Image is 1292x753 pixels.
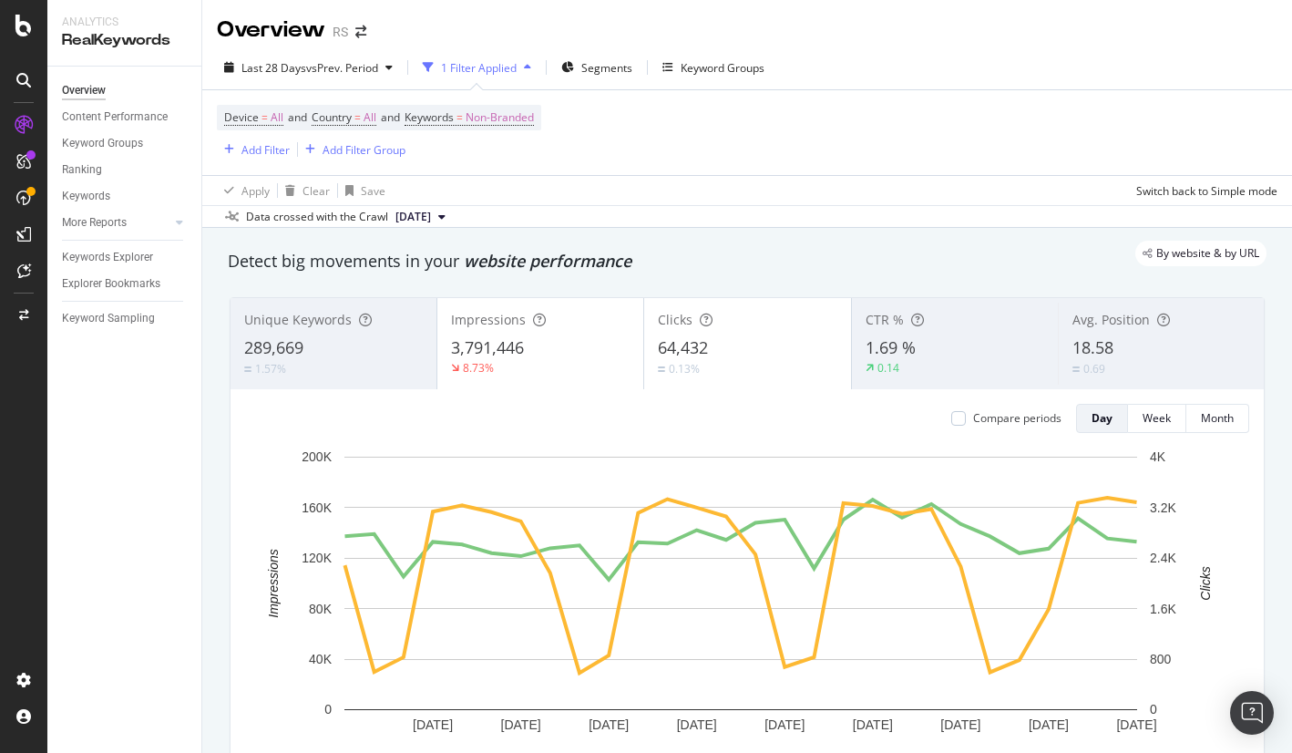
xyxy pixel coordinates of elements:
[1072,311,1150,328] span: Avg. Position
[302,500,332,515] text: 160K
[62,309,155,328] div: Keyword Sampling
[1150,602,1176,616] text: 1.6K
[309,602,333,616] text: 80K
[413,717,453,732] text: [DATE]
[1143,410,1171,426] div: Week
[1150,702,1157,717] text: 0
[62,213,127,232] div: More Reports
[62,274,160,294] div: Explorer Bookmarks
[853,717,893,732] text: [DATE]
[764,717,805,732] text: [DATE]
[288,109,307,125] span: and
[244,366,251,372] img: Equal
[62,248,153,267] div: Keywords Explorer
[217,15,325,46] div: Overview
[1072,336,1113,358] span: 18.58
[62,81,189,100] a: Overview
[62,187,110,206] div: Keywords
[669,361,700,376] div: 0.13%
[973,410,1061,426] div: Compare periods
[62,160,102,180] div: Ranking
[388,206,453,228] button: [DATE]
[244,336,303,358] span: 289,669
[1150,551,1176,565] text: 2.4K
[463,360,494,376] div: 8.73%
[241,142,290,158] div: Add Filter
[877,360,899,376] div: 0.14
[354,109,361,125] span: =
[940,717,980,732] text: [DATE]
[554,53,640,82] button: Segments
[241,60,306,76] span: Last 28 Days
[62,187,189,206] a: Keywords
[217,53,400,82] button: Last 28 DaysvsPrev. Period
[589,717,629,732] text: [DATE]
[1198,566,1213,600] text: Clicks
[866,336,916,358] span: 1.69 %
[312,109,352,125] span: Country
[62,248,189,267] a: Keywords Explorer
[62,81,106,100] div: Overview
[246,209,388,225] div: Data crossed with the Crawl
[323,142,405,158] div: Add Filter Group
[677,717,717,732] text: [DATE]
[1150,500,1176,515] text: 3.2K
[302,183,330,199] div: Clear
[1135,241,1266,266] div: legacy label
[298,139,405,160] button: Add Filter Group
[302,551,332,565] text: 120K
[1076,404,1128,433] button: Day
[241,183,270,199] div: Apply
[658,311,692,328] span: Clicks
[217,176,270,205] button: Apply
[1128,404,1186,433] button: Week
[1136,183,1277,199] div: Switch back to Simple mode
[456,109,463,125] span: =
[1201,410,1234,426] div: Month
[451,311,526,328] span: Impressions
[395,209,431,225] span: 2025 Aug. 30th
[1072,366,1080,372] img: Equal
[441,60,517,76] div: 1 Filter Applied
[1150,449,1166,464] text: 4K
[62,213,170,232] a: More Reports
[1150,652,1172,666] text: 800
[338,176,385,205] button: Save
[681,60,764,76] div: Keyword Groups
[62,108,168,127] div: Content Performance
[581,60,632,76] span: Segments
[466,105,534,130] span: Non-Branded
[224,109,259,125] span: Device
[1092,410,1113,426] div: Day
[244,311,352,328] span: Unique Keywords
[1083,361,1105,376] div: 0.69
[501,717,541,732] text: [DATE]
[333,23,348,41] div: RS
[658,336,708,358] span: 64,432
[364,105,376,130] span: All
[62,15,187,30] div: Analytics
[62,160,189,180] a: Ranking
[62,134,143,153] div: Keyword Groups
[324,702,332,717] text: 0
[266,549,281,617] text: Impressions
[62,134,189,153] a: Keyword Groups
[255,361,286,376] div: 1.57%
[1029,717,1069,732] text: [DATE]
[1129,176,1277,205] button: Switch back to Simple mode
[355,26,366,38] div: arrow-right-arrow-left
[261,109,268,125] span: =
[361,183,385,199] div: Save
[306,60,378,76] span: vs Prev. Period
[309,652,333,666] text: 40K
[381,109,400,125] span: and
[62,274,189,294] a: Explorer Bookmarks
[658,366,665,372] img: Equal
[1230,691,1274,735] div: Open Intercom Messenger
[655,53,772,82] button: Keyword Groups
[62,108,189,127] a: Content Performance
[866,311,904,328] span: CTR %
[217,139,290,160] button: Add Filter
[405,109,454,125] span: Keywords
[1186,404,1249,433] button: Month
